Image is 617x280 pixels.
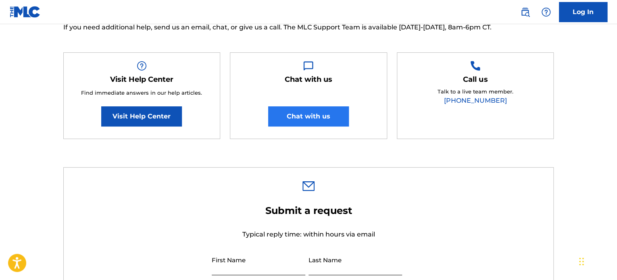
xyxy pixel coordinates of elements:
[438,88,513,96] p: Talk to a live team member.
[101,106,182,127] a: Visit Help Center
[303,61,313,71] img: Help Box Image
[577,241,617,280] iframe: Chat Widget
[268,106,349,127] button: Chat with us
[285,75,332,84] h5: Chat with us
[63,23,554,32] span: If you need additional help, send us an email, chat, or give us a call. The MLC Support Team is a...
[577,241,617,280] div: Tiện ích trò chuyện
[302,181,315,191] img: 0ff00501b51b535a1dc6.svg
[470,61,480,71] img: Help Box Image
[444,97,507,104] a: [PHONE_NUMBER]
[212,205,405,217] h2: Submit a request
[10,6,41,18] img: MLC Logo
[517,4,533,20] a: Public Search
[520,7,530,17] img: search
[541,7,551,17] img: help
[463,75,488,84] h5: Call us
[81,89,202,96] span: Find immediate answers in our help articles.
[579,249,584,274] div: Kéo
[538,4,554,20] div: Help
[137,61,147,71] img: Help Box Image
[559,2,607,22] a: Log In
[110,75,173,84] h5: Visit Help Center
[242,230,375,238] span: Typical reply time: within hours via email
